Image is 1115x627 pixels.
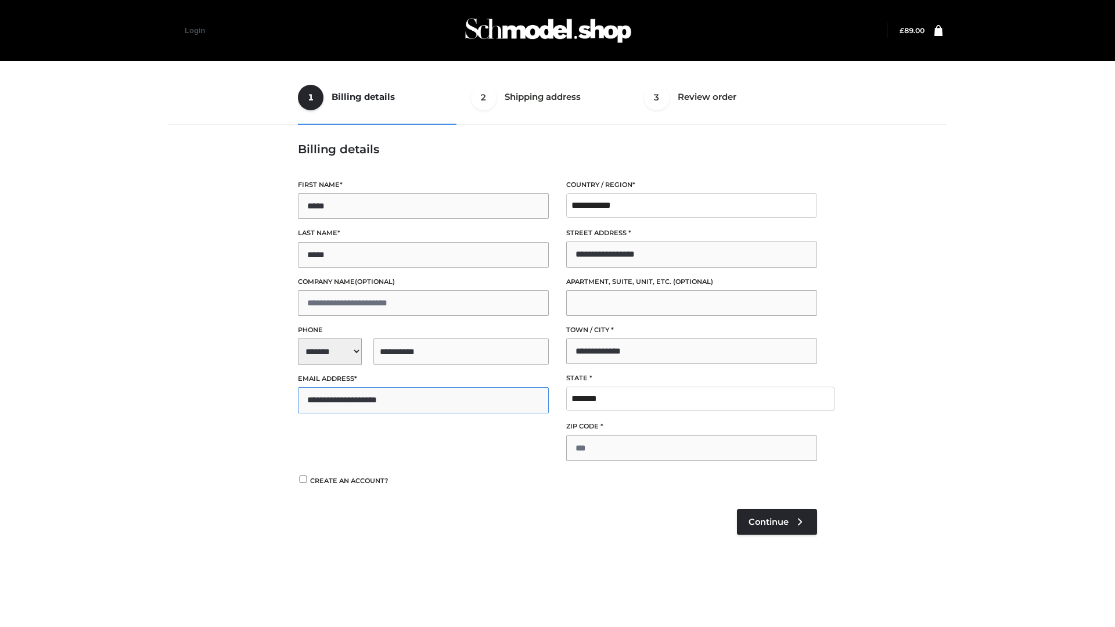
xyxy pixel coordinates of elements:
label: Company name [298,276,549,287]
span: £ [900,26,904,35]
a: Continue [737,509,817,535]
label: Country / Region [566,179,817,190]
label: Phone [298,325,549,336]
label: Email address [298,373,549,384]
label: Town / City [566,325,817,336]
label: Last name [298,228,549,239]
bdi: 89.00 [900,26,925,35]
span: Continue [749,517,789,527]
span: (optional) [355,278,395,286]
label: Apartment, suite, unit, etc. [566,276,817,287]
h3: Billing details [298,142,817,156]
label: Street address [566,228,817,239]
label: ZIP Code [566,421,817,432]
a: Login [185,26,205,35]
label: State [566,373,817,384]
label: First name [298,179,549,190]
span: (optional) [673,278,713,286]
input: Create an account? [298,475,308,483]
a: £89.00 [900,26,925,35]
span: Create an account? [310,477,389,485]
img: Schmodel Admin 964 [461,8,635,53]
